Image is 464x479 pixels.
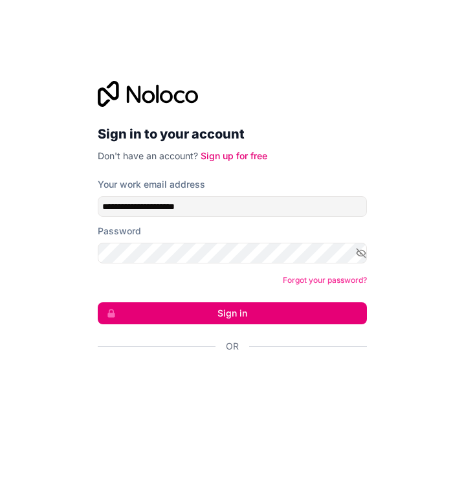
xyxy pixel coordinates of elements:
a: Forgot your password? [283,275,367,285]
button: Sign in [98,302,367,324]
a: Sign up for free [201,150,267,161]
label: Your work email address [98,178,205,191]
input: Email address [98,196,367,217]
input: Password [98,243,367,263]
h2: Sign in to your account [98,122,367,146]
label: Password [98,225,141,238]
iframe: Sign in with Google Button [91,367,363,395]
span: Or [226,340,239,353]
span: Don't have an account? [98,150,198,161]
